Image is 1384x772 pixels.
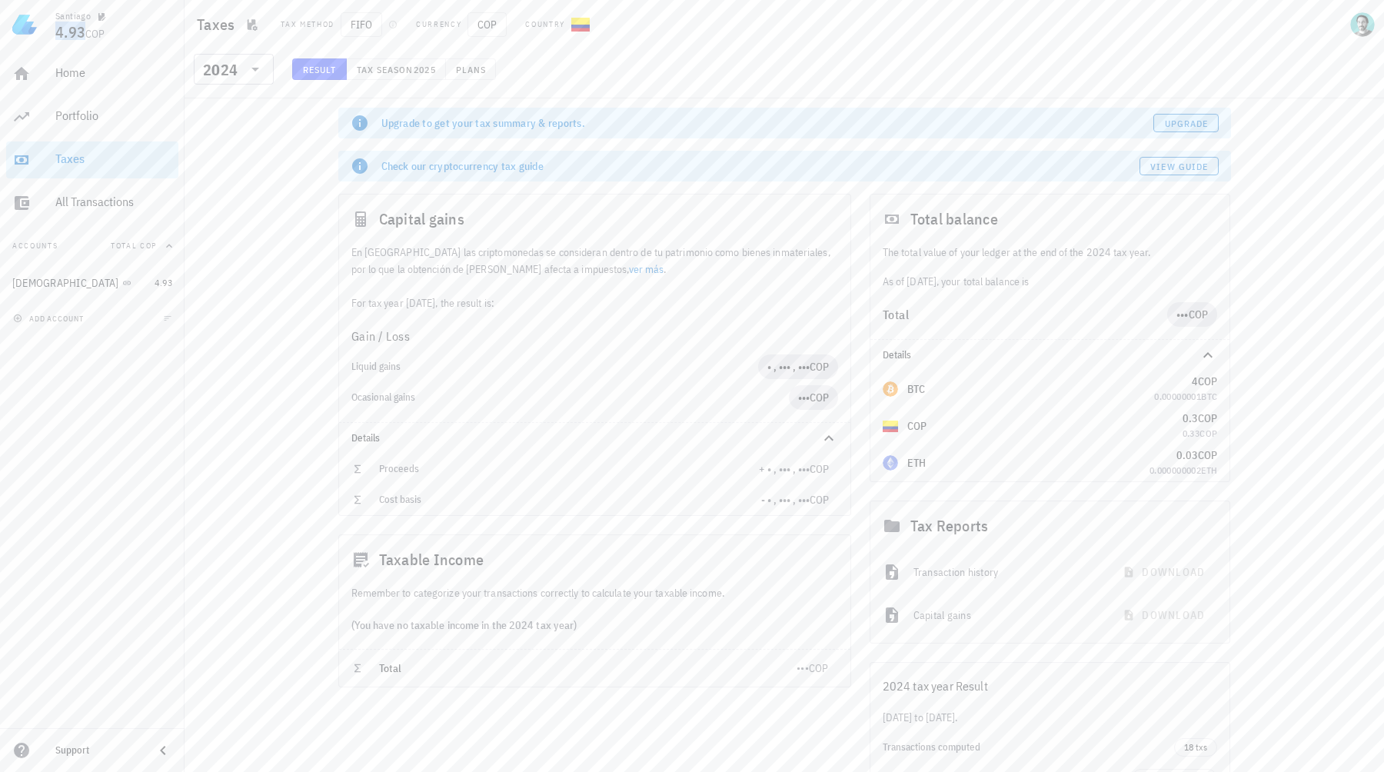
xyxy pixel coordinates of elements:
span: Tax season [356,64,414,75]
img: LedgiFi [12,12,37,37]
a: View guide [1139,157,1219,175]
span: BTC [1201,391,1217,402]
button: Result [292,58,347,80]
div: Currency [416,18,461,31]
div: Taxable Income [339,535,850,584]
span: COP [809,661,829,675]
span: View guide [1149,161,1208,172]
div: Portfolio [55,108,172,123]
span: 4.93 [155,277,172,288]
span: 0.33 [1183,428,1200,439]
span: Plans [455,64,486,75]
div: Details [351,432,801,444]
div: [DEMOGRAPHIC_DATA] [12,277,119,290]
span: ••• [1176,308,1189,321]
div: Check our cryptocurrency tax guide [381,158,1139,174]
span: Upgrade [1164,118,1209,129]
span: 18 txs [1184,739,1207,756]
div: (You have no taxable income in the 2024 tax year) [339,601,850,649]
span: Gain / Loss [351,327,411,345]
div: BTC [907,381,926,397]
a: [DEMOGRAPHIC_DATA] 4.93 [6,265,178,301]
div: As of [DATE], your total balance is [870,244,1230,290]
button: Tax season 2025 [347,58,446,80]
div: All Transactions [55,195,172,209]
div: Capital gains [339,195,850,244]
span: • , ••• , ••• [767,360,810,374]
div: Total balance [870,195,1230,244]
span: COP [1198,448,1217,462]
div: Capital gains [913,598,1102,632]
span: COP [1199,428,1217,439]
span: ••• [797,661,809,675]
div: COP [907,418,927,434]
div: Santiago [55,10,91,22]
span: Total COP [111,241,157,251]
div: 2024 [194,54,274,85]
div: ETH [907,455,927,471]
div: Details [339,423,850,454]
span: FIFO [341,12,382,37]
h1: Taxes [197,12,241,37]
a: ver más [629,262,664,276]
span: + • , ••• , ••• [759,462,810,476]
span: COP [1189,308,1209,321]
span: 4 [1192,374,1198,388]
span: Proceeds [379,462,419,475]
div: Support [55,744,141,757]
span: COP [1198,411,1217,425]
div: CO-icon [571,15,590,34]
div: Remember to categorize your transactions correctly to calculate your taxable income. [339,584,850,601]
a: Home [6,55,178,92]
div: ETH-icon [883,455,898,471]
span: Result [302,64,337,75]
button: add account [9,311,90,326]
p: The total value of your ledger at the end of the 2024 tax year. [883,244,1218,261]
span: COP [1198,374,1217,388]
div: Total [883,308,1167,321]
div: En [GEOGRAPHIC_DATA] las criptomonedas se consideran dentro de tu patrimonio como bienes inmateri... [339,244,850,311]
div: Details [883,349,1181,361]
span: COP [85,27,105,41]
div: Tax method [281,18,334,31]
span: COP [810,462,829,476]
span: - • , ••• , ••• [761,493,810,507]
div: BTC-icon [883,381,898,397]
span: add account [16,314,84,324]
a: Taxes [6,141,178,178]
span: COP [810,391,829,404]
span: 2025 [413,64,435,75]
span: Upgrade to get your tax summary & reports. [381,116,586,130]
div: 2024 [203,62,238,78]
div: Tax Reports [870,501,1230,551]
button: Plans [446,58,496,80]
div: Transaction history [913,555,1102,589]
span: Cost basis [379,493,421,506]
span: COP [810,360,829,374]
div: avatar [1350,12,1375,37]
div: Transactions computed [883,741,1175,754]
span: 0.00000001 [1154,391,1201,402]
div: COP-icon [883,418,898,434]
div: Ocasional gains [351,391,789,404]
span: 0.000000002 [1149,464,1201,476]
a: Upgrade [1153,114,1218,132]
span: Total [379,661,402,675]
span: 0.03 [1176,448,1198,462]
div: Liquid gains [351,361,758,373]
div: Country [525,18,565,31]
button: AccountsTotal COP [6,228,178,265]
span: COP [810,493,829,507]
div: Details [870,340,1230,371]
div: [DATE] to [DATE]. [870,709,1230,726]
div: 2024 tax year Result [870,663,1230,709]
span: ETH [1201,464,1217,476]
a: All Transactions [6,185,178,221]
div: Home [55,65,172,80]
a: Portfolio [6,98,178,135]
span: 0.3 [1183,411,1198,425]
div: Taxes [55,151,172,166]
span: COP [467,12,507,37]
span: ••• [798,391,810,404]
span: 4.93 [55,22,85,42]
